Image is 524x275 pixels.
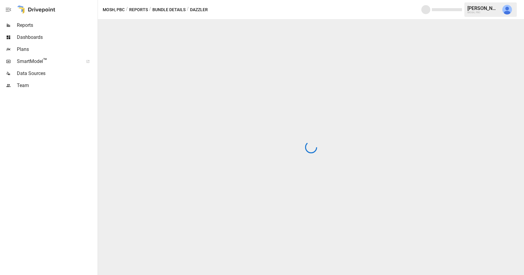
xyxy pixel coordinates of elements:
span: ™ [43,57,47,64]
button: MOSH, PBC [103,6,125,14]
div: MOSH, PBC [467,11,499,14]
span: Team [17,82,96,89]
button: Jeff Gamsey [499,1,516,18]
span: SmartModel [17,58,80,65]
div: / [187,6,189,14]
span: Reports [17,22,96,29]
span: Plans [17,46,96,53]
span: Dashboards [17,34,96,41]
div: [PERSON_NAME] [467,5,499,11]
img: Jeff Gamsey [502,5,512,14]
div: / [149,6,151,14]
button: Bundle Details [152,6,186,14]
div: / [126,6,128,14]
span: Data Sources [17,70,96,77]
button: Reports [129,6,148,14]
